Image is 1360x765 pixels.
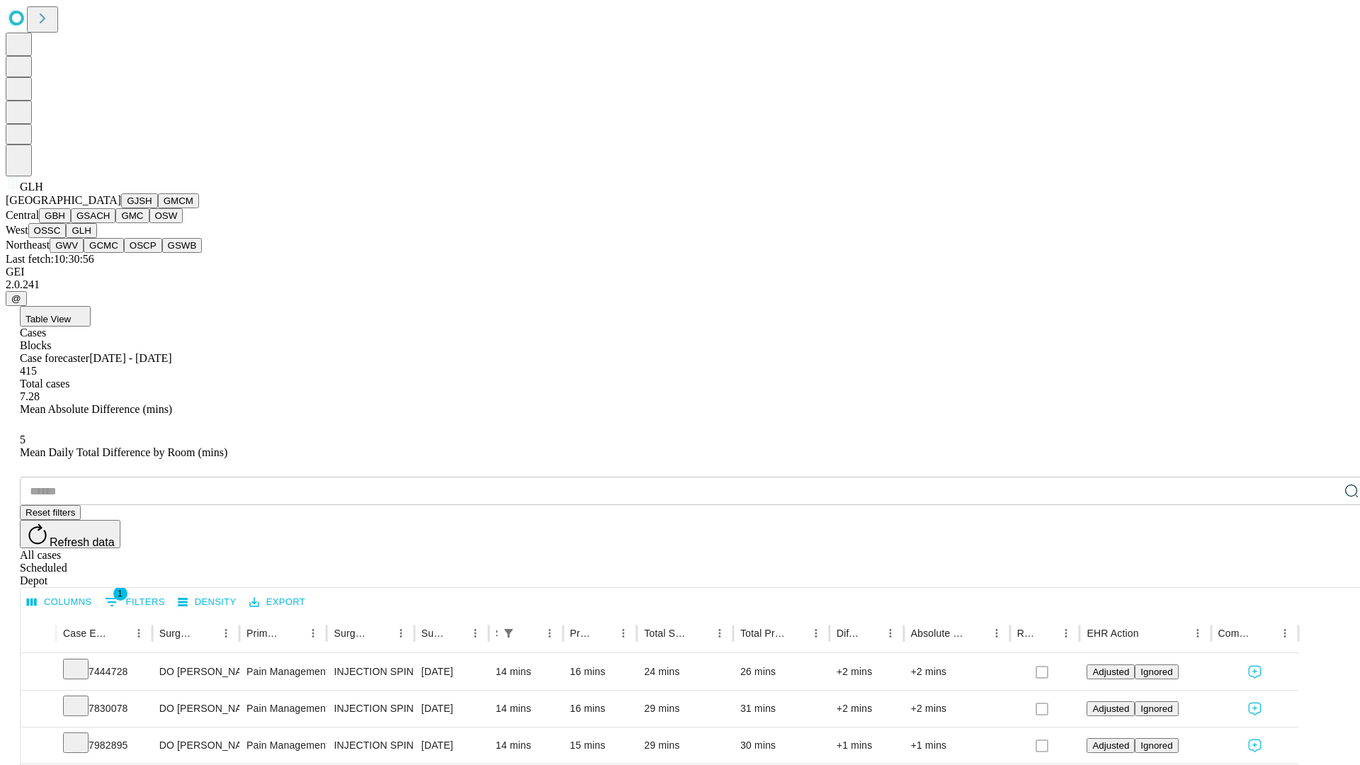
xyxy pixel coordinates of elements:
span: Refresh data [50,536,115,548]
div: 31 mins [740,691,822,727]
div: EHR Action [1087,628,1138,639]
button: Ignored [1135,664,1178,679]
div: Resolved in EHR [1017,628,1036,639]
button: Sort [446,623,465,643]
span: Central [6,209,39,221]
button: Ignored [1135,701,1178,716]
button: Expand [28,660,49,685]
button: Menu [806,623,826,643]
button: GBH [39,208,71,223]
span: Total cases [20,378,69,390]
span: Ignored [1140,740,1172,751]
span: Mean Absolute Difference (mins) [20,403,172,415]
button: Expand [28,697,49,722]
div: INJECTION SPINE [MEDICAL_DATA] CERVICAL OR THORACIC [334,727,407,764]
div: +2 mins [911,691,1003,727]
div: Pain Management [246,691,319,727]
div: DO [PERSON_NAME] [PERSON_NAME] [159,654,232,690]
button: Sort [520,623,540,643]
button: Adjusted [1087,738,1135,753]
div: 30 mins [740,727,822,764]
button: Expand [28,734,49,759]
button: Menu [465,623,485,643]
span: @ [11,293,21,304]
button: Menu [710,623,730,643]
div: DO [PERSON_NAME] [PERSON_NAME] [159,691,232,727]
button: Menu [391,623,411,643]
button: Reset filters [20,505,81,520]
span: Table View [25,314,71,324]
button: OSSC [28,223,67,238]
div: Total Predicted Duration [740,628,785,639]
span: 5 [20,433,25,446]
button: Show filters [101,591,169,613]
div: +2 mins [837,654,897,690]
button: Sort [967,623,987,643]
button: Menu [987,623,1007,643]
button: Sort [196,623,216,643]
div: 14 mins [496,727,556,764]
button: Sort [283,623,303,643]
button: GSACH [71,208,115,223]
span: Adjusted [1092,740,1129,751]
button: GWV [50,238,84,253]
div: 16 mins [570,654,630,690]
button: Sort [371,623,391,643]
button: GJSH [121,193,158,208]
button: Sort [594,623,613,643]
span: Northeast [6,239,50,251]
button: Export [246,591,309,613]
button: Show filters [499,623,518,643]
div: INJECTION SPINE [MEDICAL_DATA] CERVICAL OR THORACIC [334,654,407,690]
div: 7444728 [63,654,145,690]
span: [GEOGRAPHIC_DATA] [6,194,121,206]
div: +2 mins [837,691,897,727]
button: Menu [540,623,560,643]
button: GCMC [84,238,124,253]
div: INJECTION SPINE [MEDICAL_DATA] CERVICAL OR THORACIC [334,691,407,727]
div: Case Epic Id [63,628,108,639]
div: 7982895 [63,727,145,764]
button: Menu [129,623,149,643]
div: +2 mins [911,654,1003,690]
button: GLH [66,223,96,238]
span: 415 [20,365,37,377]
span: Last fetch: 10:30:56 [6,253,94,265]
button: Density [174,591,240,613]
span: Adjusted [1092,667,1129,677]
div: 1 active filter [499,623,518,643]
div: [DATE] [421,654,482,690]
div: Absolute Difference [911,628,965,639]
span: 1 [113,586,127,601]
button: Sort [861,623,880,643]
span: Adjusted [1092,703,1129,714]
button: OSW [149,208,183,223]
span: Reset filters [25,507,75,518]
span: Case forecaster [20,352,89,364]
div: 14 mins [496,654,556,690]
div: 2.0.241 [6,278,1354,291]
span: GLH [20,181,43,193]
button: GMC [115,208,149,223]
span: Mean Daily Total Difference by Room (mins) [20,446,227,458]
div: 29 mins [644,691,726,727]
button: Refresh data [20,520,120,548]
button: Ignored [1135,738,1178,753]
div: Surgery Date [421,628,444,639]
button: Sort [786,623,806,643]
span: 7.28 [20,390,40,402]
button: Table View [20,306,91,327]
button: Adjusted [1087,664,1135,679]
button: Menu [1188,623,1208,643]
button: @ [6,291,27,306]
span: West [6,224,28,236]
button: Sort [1255,623,1275,643]
button: Sort [1140,623,1160,643]
div: +1 mins [837,727,897,764]
button: Adjusted [1087,701,1135,716]
div: Predicted In Room Duration [570,628,593,639]
div: 15 mins [570,727,630,764]
button: Sort [690,623,710,643]
button: Menu [1056,623,1076,643]
div: Pain Management [246,654,319,690]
